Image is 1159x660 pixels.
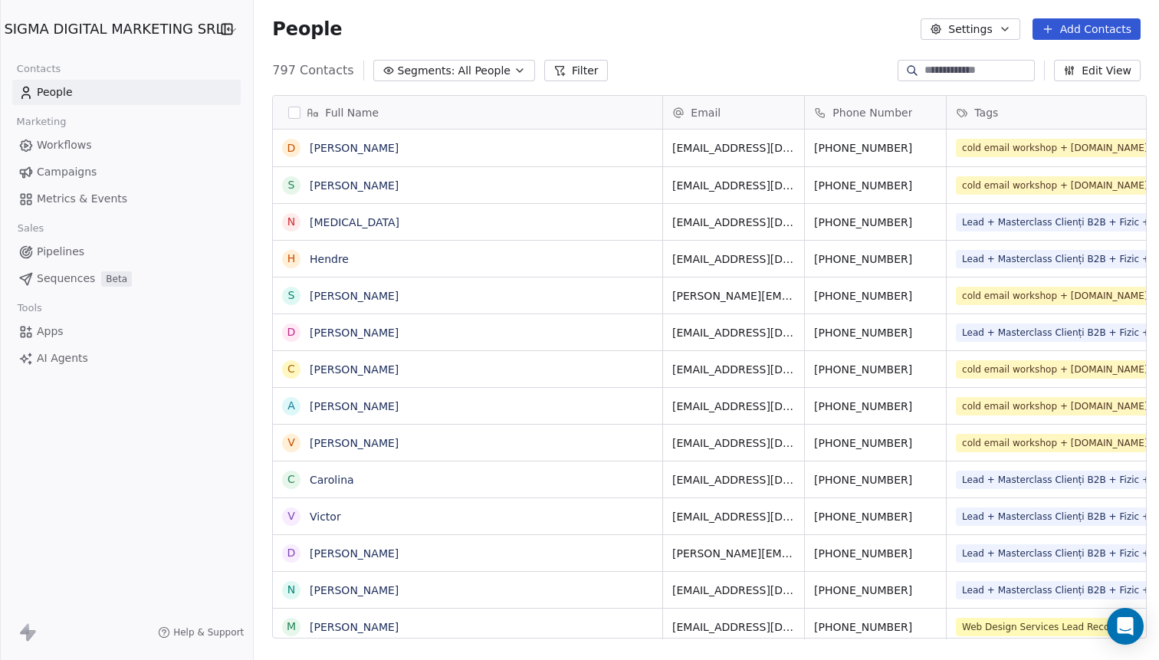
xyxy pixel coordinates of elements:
[956,287,1154,305] span: cold email workshop + [DOMAIN_NAME]
[310,290,399,302] a: [PERSON_NAME]
[288,435,296,451] div: V
[814,288,937,304] span: [PHONE_NUMBER]
[173,626,244,639] span: Help & Support
[310,327,399,339] a: [PERSON_NAME]
[814,215,937,230] span: [PHONE_NUMBER]
[11,217,51,240] span: Sales
[287,471,295,488] div: C
[398,63,455,79] span: Segments:
[814,435,937,451] span: [PHONE_NUMBER]
[956,397,1154,415] span: cold email workshop + [DOMAIN_NAME]
[814,546,937,561] span: [PHONE_NUMBER]
[672,325,795,340] span: [EMAIL_ADDRESS][DOMAIN_NAME]
[11,297,48,320] span: Tools
[12,239,241,264] a: Pipelines
[37,84,73,100] span: People
[814,362,937,377] span: [PHONE_NUMBER]
[37,271,95,287] span: Sequences
[956,618,1136,636] span: Web Design Services Lead Recovery
[288,177,295,193] div: S
[288,398,296,414] div: A
[310,511,341,523] a: Victor
[672,546,795,561] span: [PERSON_NAME][EMAIL_ADDRESS][PERSON_NAME][DOMAIN_NAME]
[1107,608,1144,645] div: Open Intercom Messenger
[814,619,937,635] span: [PHONE_NUMBER]
[956,434,1154,452] span: cold email workshop + [DOMAIN_NAME]
[310,437,399,449] a: [PERSON_NAME]
[288,287,295,304] div: S
[691,105,721,120] span: Email
[672,435,795,451] span: [EMAIL_ADDRESS][DOMAIN_NAME]
[4,19,223,39] span: SIGMA DIGITAL MARKETING SRL
[310,363,399,376] a: [PERSON_NAME]
[287,214,295,230] div: N
[672,178,795,193] span: [EMAIL_ADDRESS][DOMAIN_NAME]
[310,584,399,596] a: [PERSON_NAME]
[921,18,1019,40] button: Settings
[10,110,73,133] span: Marketing
[956,360,1154,379] span: cold email workshop + [DOMAIN_NAME]
[672,619,795,635] span: [EMAIL_ADDRESS][DOMAIN_NAME]
[814,140,937,156] span: [PHONE_NUMBER]
[37,164,97,180] span: Campaigns
[956,176,1154,195] span: cold email workshop + [DOMAIN_NAME]
[805,96,946,129] div: Phone Number
[287,619,296,635] div: M
[814,325,937,340] span: [PHONE_NUMBER]
[158,626,244,639] a: Help & Support
[12,266,241,291] a: SequencesBeta
[672,362,795,377] span: [EMAIL_ADDRESS][DOMAIN_NAME]
[310,621,399,633] a: [PERSON_NAME]
[672,583,795,598] span: [EMAIL_ADDRESS][DOMAIN_NAME]
[101,271,132,287] span: Beta
[288,508,296,524] div: V
[310,179,399,192] a: [PERSON_NAME]
[974,105,998,120] span: Tags
[672,509,795,524] span: [EMAIL_ADDRESS][DOMAIN_NAME]
[814,472,937,488] span: [PHONE_NUMBER]
[310,547,399,560] a: [PERSON_NAME]
[287,324,296,340] div: D
[544,60,608,81] button: Filter
[672,399,795,414] span: [EMAIL_ADDRESS][DOMAIN_NAME]
[287,361,295,377] div: C
[12,133,241,158] a: Workflows
[814,178,937,193] span: [PHONE_NUMBER]
[18,16,201,42] button: SIGMA DIGITAL MARKETING SRL
[832,105,912,120] span: Phone Number
[672,472,795,488] span: [EMAIL_ADDRESS][DOMAIN_NAME]
[37,191,127,207] span: Metrics & Events
[37,244,84,260] span: Pipelines
[10,57,67,80] span: Contacts
[37,323,64,340] span: Apps
[37,137,92,153] span: Workflows
[814,251,937,267] span: [PHONE_NUMBER]
[814,583,937,598] span: [PHONE_NUMBER]
[1033,18,1141,40] button: Add Contacts
[272,61,353,80] span: 797 Contacts
[672,251,795,267] span: [EMAIL_ADDRESS][DOMAIN_NAME]
[310,253,349,265] a: Hendre
[12,186,241,212] a: Metrics & Events
[287,251,296,267] div: H
[814,399,937,414] span: [PHONE_NUMBER]
[12,159,241,185] a: Campaigns
[12,80,241,105] a: People
[273,96,662,129] div: Full Name
[458,63,511,79] span: All People
[310,474,354,486] a: Carolina
[310,142,399,154] a: [PERSON_NAME]
[672,140,795,156] span: [EMAIL_ADDRESS][DOMAIN_NAME]
[672,288,795,304] span: [PERSON_NAME][EMAIL_ADDRESS][DOMAIN_NAME]
[272,18,342,41] span: People
[273,130,663,639] div: grid
[814,509,937,524] span: [PHONE_NUMBER]
[672,215,795,230] span: [EMAIL_ADDRESS][DOMAIN_NAME]
[287,140,296,156] div: D
[956,139,1154,157] span: cold email workshop + [DOMAIN_NAME]
[1054,60,1141,81] button: Edit View
[12,319,241,344] a: Apps
[310,400,399,412] a: [PERSON_NAME]
[325,105,379,120] span: Full Name
[663,96,804,129] div: Email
